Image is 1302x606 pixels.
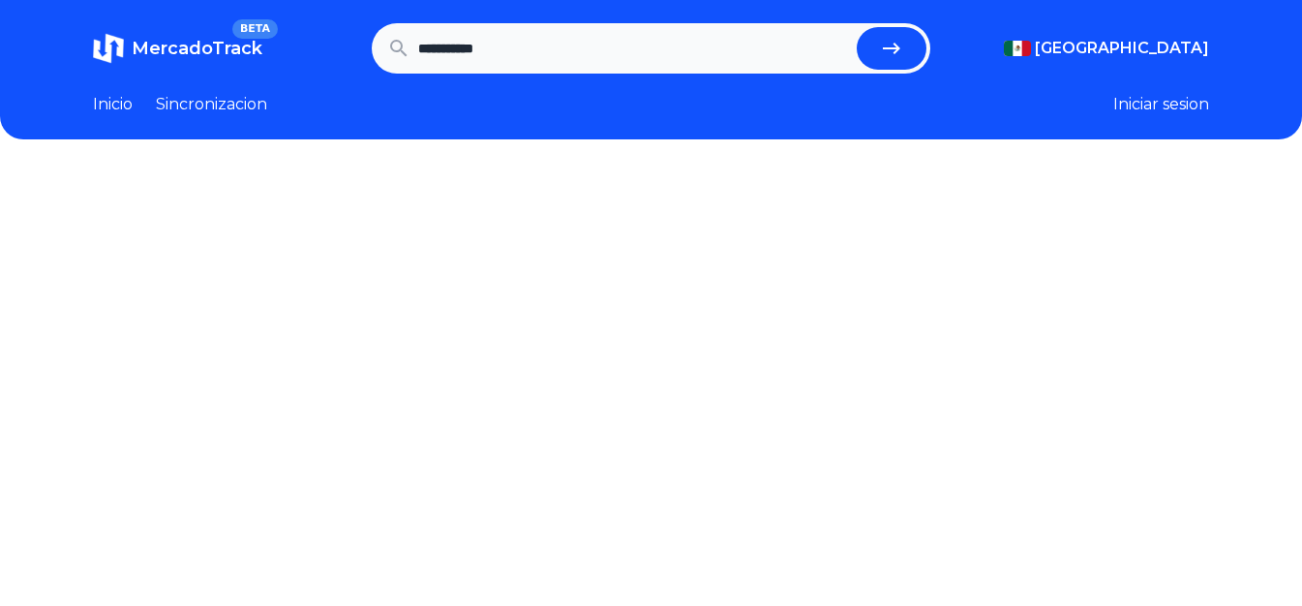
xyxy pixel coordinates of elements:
[93,93,133,116] a: Inicio
[1004,37,1209,60] button: [GEOGRAPHIC_DATA]
[93,33,262,64] a: MercadoTrackBETA
[232,19,278,39] span: BETA
[156,93,267,116] a: Sincronizacion
[1113,93,1209,116] button: Iniciar sesion
[132,38,262,59] span: MercadoTrack
[1035,37,1209,60] span: [GEOGRAPHIC_DATA]
[93,33,124,64] img: MercadoTrack
[1004,41,1031,56] img: Mexico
